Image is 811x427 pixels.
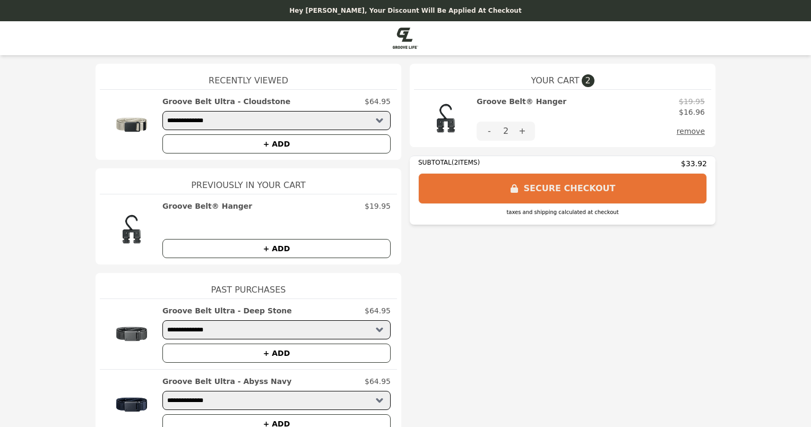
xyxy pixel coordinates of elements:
[162,344,391,363] button: + ADD
[162,201,252,211] h2: Groove Belt® Hanger
[452,159,480,166] span: ( 2 ITEMS)
[162,376,291,387] h2: Groove Belt Ultra - Abyss Navy
[365,305,391,316] p: $64.95
[365,376,391,387] p: $64.95
[531,74,579,87] span: YOUR CART
[106,305,157,363] img: Groove Belt Ultra - Deep Stone
[393,28,418,49] img: Brand Logo
[162,305,292,316] h2: Groove Belt Ultra - Deep Stone
[477,122,502,141] button: -
[162,239,391,258] button: + ADD
[100,64,397,89] h1: Recently Viewed
[6,6,805,15] p: Hey [PERSON_NAME], your discount will be applied at checkout
[420,96,471,141] img: Groove Belt® Hanger
[100,273,397,298] h1: Past Purchases
[677,122,705,141] button: remove
[106,201,157,258] img: Groove Belt® Hanger
[510,122,535,141] button: +
[162,320,391,339] select: Select a product variant
[365,201,391,211] p: $19.95
[418,173,707,204] button: SECURE CHECKOUT
[106,96,157,153] img: Groove Belt Ultra - Cloudstone
[418,208,707,216] div: taxes and shipping calculated at checkout
[162,111,391,130] select: Select a product variant
[100,168,397,194] h1: Previously In Your Cart
[582,74,594,87] span: 2
[162,96,290,107] h2: Groove Belt Ultra - Cloudstone
[365,96,391,107] p: $64.95
[681,158,707,169] span: $33.92
[162,134,391,153] button: + ADD
[679,107,705,117] p: $16.96
[477,96,566,117] h2: Groove Belt® Hanger
[418,159,452,166] span: SUBTOTAL
[162,391,391,410] select: Select a product variant
[679,96,705,107] p: $19.95
[502,122,510,141] div: 2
